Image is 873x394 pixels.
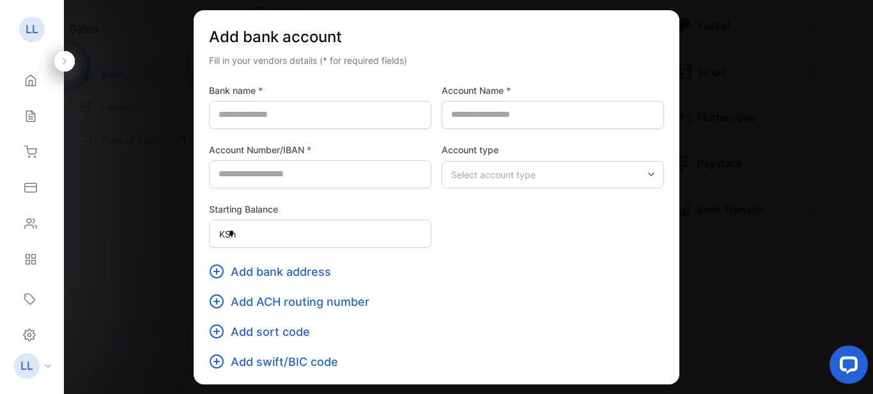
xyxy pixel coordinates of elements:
label: Account Number/IBAN [209,142,431,156]
div: Fill in your vendors details (* for required fields) [209,53,664,66]
button: Add ACH routing number [209,292,369,310]
button: Add sort code [209,322,310,340]
p: Select account type [451,167,536,181]
p: Add bank account [209,25,664,48]
span: Add bank address [231,262,331,280]
span: Add sort code [231,322,310,340]
label: Bank name [209,83,431,96]
label: Account type [442,144,498,155]
span: Add swift/BIC code [231,352,338,370]
span: Add ACH routing number [231,292,369,310]
span: KSh [219,227,236,240]
iframe: LiveChat chat widget [819,340,873,394]
button: Add bank address [209,262,331,280]
p: LL [20,358,33,374]
p: LL [26,21,38,38]
label: Account Name [442,83,664,96]
label: Starting Balance [209,202,431,215]
button: Add swift/BIC code [209,352,338,370]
